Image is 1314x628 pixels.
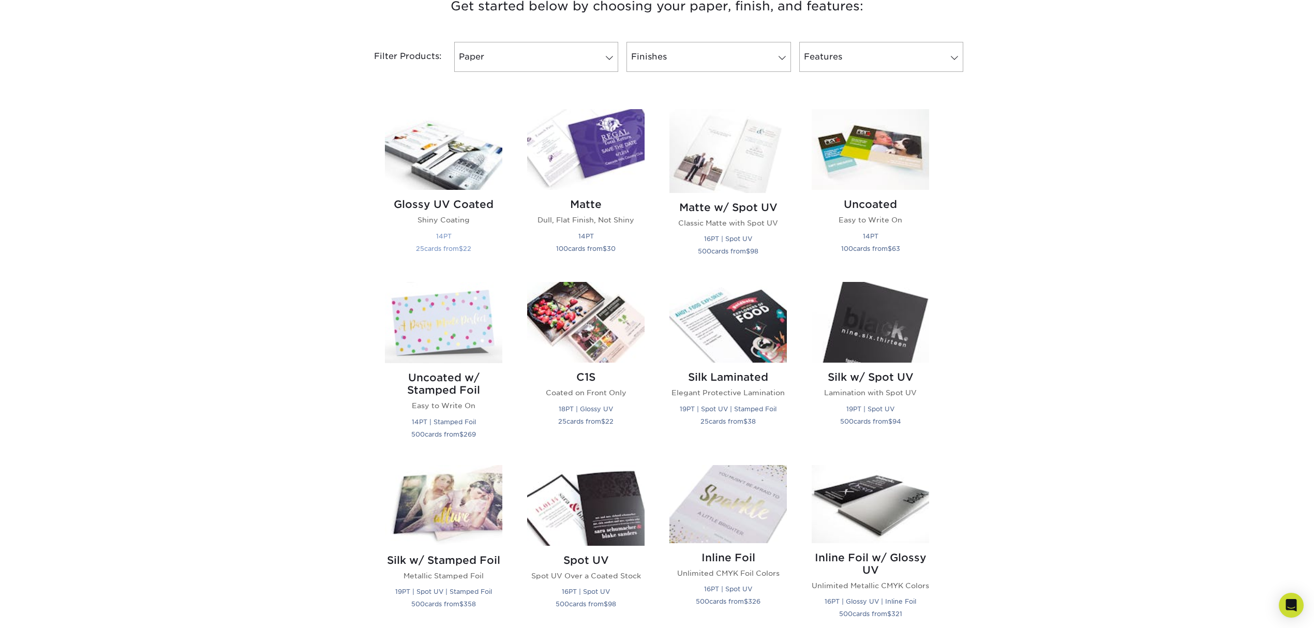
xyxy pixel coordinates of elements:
[892,245,900,252] span: 63
[825,597,916,605] small: 16PT | Glossy UV | Inline Foil
[1279,593,1304,618] div: Open Intercom Messenger
[812,109,929,190] img: Uncoated Postcards
[556,600,569,608] span: 500
[669,551,787,564] h2: Inline Foil
[888,245,892,252] span: $
[347,42,450,72] div: Filter Products:
[700,417,709,425] span: 25
[464,600,476,608] span: 358
[669,109,787,270] a: Matte w/ Spot UV Postcards Matte w/ Spot UV Classic Matte with Spot UV 16PT | Spot UV 500cards fr...
[385,215,502,225] p: Shiny Coating
[812,282,929,453] a: Silk w/ Spot UV Postcards Silk w/ Spot UV Lamination with Spot UV 19PT | Spot UV 500cards from$94
[812,371,929,383] h2: Silk w/ Spot UV
[527,571,645,581] p: Spot UV Over a Coated Stock
[750,247,758,255] span: 98
[605,417,614,425] span: 22
[556,600,616,608] small: cards from
[669,109,787,192] img: Matte w/ Spot UV Postcards
[887,610,891,618] span: $
[556,245,616,252] small: cards from
[558,417,614,425] small: cards from
[559,405,613,413] small: 18PT | Glossy UV
[888,417,892,425] span: $
[464,430,476,438] span: 269
[411,600,425,608] span: 500
[436,232,452,240] small: 14PT
[698,247,711,255] span: 500
[385,400,502,411] p: Easy to Write On
[839,610,853,618] span: 500
[608,600,616,608] span: 98
[604,600,608,608] span: $
[385,371,502,396] h2: Uncoated w/ Stamped Foil
[385,282,502,363] img: Uncoated w/ Stamped Foil Postcards
[840,417,901,425] small: cards from
[454,42,618,72] a: Paper
[385,109,502,190] img: Glossy UV Coated Postcards
[527,387,645,398] p: Coated on Front Only
[385,282,502,453] a: Uncoated w/ Stamped Foil Postcards Uncoated w/ Stamped Foil Easy to Write On 14PT | Stamped Foil ...
[669,282,787,363] img: Silk Laminated Postcards
[556,245,568,252] span: 100
[841,245,853,252] span: 100
[680,405,777,413] small: 19PT | Spot UV | Stamped Foil
[812,215,929,225] p: Easy to Write On
[892,417,901,425] span: 94
[385,465,502,546] img: Silk w/ Stamped Foil Postcards
[812,387,929,398] p: Lamination with Spot UV
[459,600,464,608] span: $
[385,554,502,566] h2: Silk w/ Stamped Foil
[416,245,424,252] span: 25
[744,597,748,605] span: $
[846,405,894,413] small: 19PT | Spot UV
[411,600,476,608] small: cards from
[669,465,787,543] img: Inline Foil Postcards
[812,282,929,363] img: Silk w/ Spot UV Postcards
[812,109,929,270] a: Uncoated Postcards Uncoated Easy to Write On 14PT 100cards from$63
[385,571,502,581] p: Metallic Stamped Foil
[463,245,471,252] span: 22
[669,568,787,578] p: Unlimited CMYK Foil Colors
[839,610,902,618] small: cards from
[696,597,760,605] small: cards from
[746,247,750,255] span: $
[669,371,787,383] h2: Silk Laminated
[416,245,471,252] small: cards from
[669,201,787,214] h2: Matte w/ Spot UV
[459,430,464,438] span: $
[863,232,878,240] small: 14PT
[411,430,476,438] small: cards from
[459,245,463,252] span: $
[812,551,929,576] h2: Inline Foil w/ Glossy UV
[748,597,760,605] span: 326
[527,109,645,190] img: Matte Postcards
[704,235,752,243] small: 16PT | Spot UV
[812,465,929,543] img: Inline Foil w/ Glossy UV Postcards
[601,417,605,425] span: $
[607,245,616,252] span: 30
[748,417,756,425] span: 38
[669,282,787,453] a: Silk Laminated Postcards Silk Laminated Elegant Protective Lamination 19PT | Spot UV | Stamped Fo...
[840,417,854,425] span: 500
[626,42,790,72] a: Finishes
[743,417,748,425] span: $
[385,109,502,270] a: Glossy UV Coated Postcards Glossy UV Coated Shiny Coating 14PT 25cards from$22
[700,417,756,425] small: cards from
[527,109,645,270] a: Matte Postcards Matte Dull, Flat Finish, Not Shiny 14PT 100cards from$30
[696,597,709,605] span: 500
[527,554,645,566] h2: Spot UV
[558,417,566,425] span: 25
[704,585,752,593] small: 16PT | Spot UV
[527,282,645,363] img: C1S Postcards
[669,218,787,228] p: Classic Matte with Spot UV
[562,588,610,595] small: 16PT | Spot UV
[412,418,476,426] small: 14PT | Stamped Foil
[812,580,929,591] p: Unlimited Metallic CMYK Colors
[527,198,645,211] h2: Matte
[527,371,645,383] h2: C1S
[799,42,963,72] a: Features
[891,610,902,618] span: 321
[841,245,900,252] small: cards from
[395,588,492,595] small: 19PT | Spot UV | Stamped Foil
[669,387,787,398] p: Elegant Protective Lamination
